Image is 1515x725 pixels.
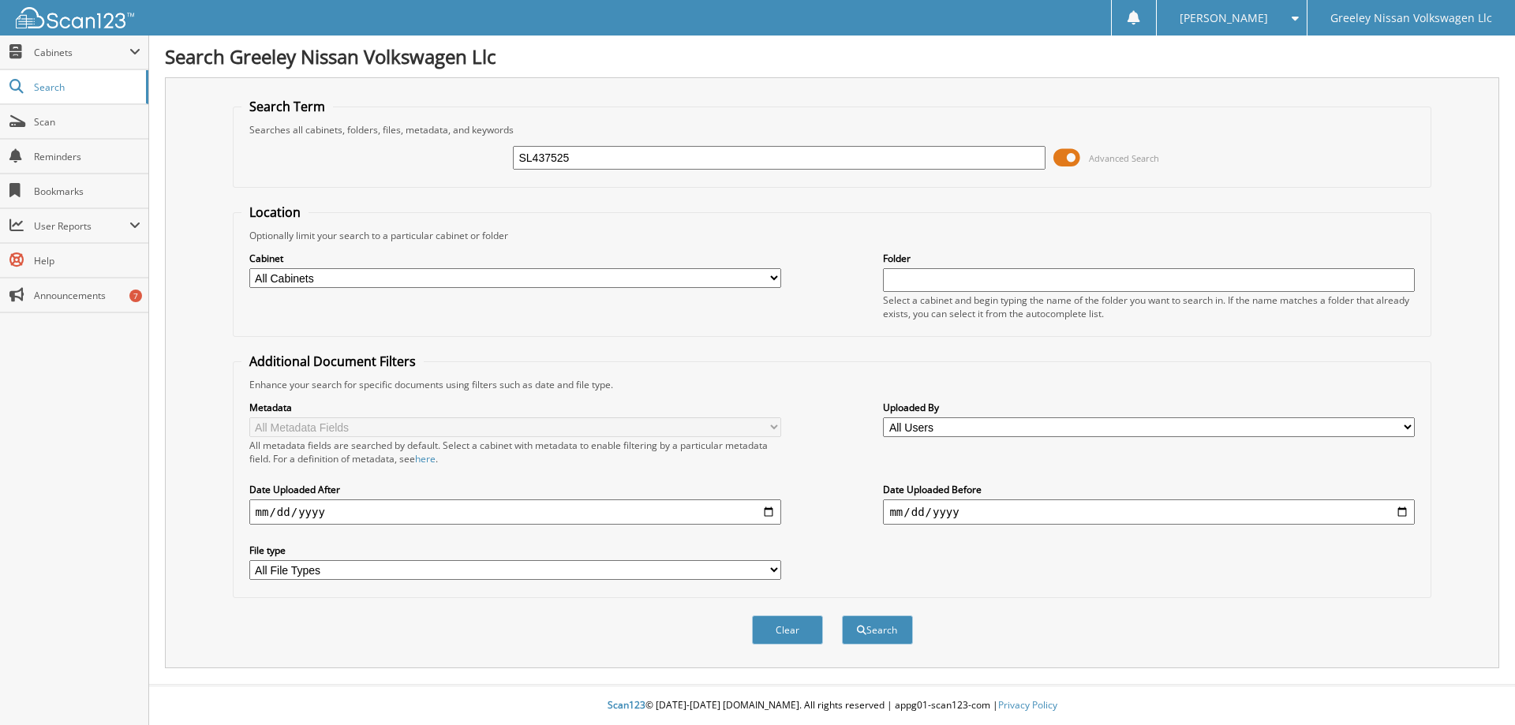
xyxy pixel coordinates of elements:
label: Folder [883,252,1415,265]
label: Date Uploaded Before [883,483,1415,496]
a: here [415,452,436,465]
label: File type [249,544,781,557]
div: All metadata fields are searched by default. Select a cabinet with metadata to enable filtering b... [249,439,781,465]
span: Help [34,254,140,267]
label: Metadata [249,401,781,414]
span: Announcements [34,289,140,302]
label: Cabinet [249,252,781,265]
span: User Reports [34,219,129,233]
span: Reminders [34,150,140,163]
span: Scan [34,115,140,129]
input: start [249,499,781,525]
h1: Search Greeley Nissan Volkswagen Llc [165,43,1499,69]
div: Enhance your search for specific documents using filters such as date and file type. [241,378,1423,391]
img: scan123-logo-white.svg [16,7,134,28]
span: Bookmarks [34,185,140,198]
span: Greeley Nissan Volkswagen Llc [1330,13,1492,23]
input: end [883,499,1415,525]
label: Date Uploaded After [249,483,781,496]
span: Scan123 [608,698,645,712]
legend: Additional Document Filters [241,353,424,370]
legend: Search Term [241,98,333,115]
span: Advanced Search [1089,152,1159,164]
div: Searches all cabinets, folders, files, metadata, and keywords [241,123,1423,136]
span: Cabinets [34,46,129,59]
a: Privacy Policy [998,698,1057,712]
div: 7 [129,290,142,302]
span: Search [34,80,138,94]
button: Clear [752,615,823,645]
label: Uploaded By [883,401,1415,414]
div: © [DATE]-[DATE] [DOMAIN_NAME]. All rights reserved | appg01-scan123-com | [149,686,1515,725]
button: Search [842,615,913,645]
span: [PERSON_NAME] [1180,13,1268,23]
legend: Location [241,204,309,221]
iframe: Chat Widget [1436,649,1515,725]
div: Select a cabinet and begin typing the name of the folder you want to search in. If the name match... [883,293,1415,320]
div: Optionally limit your search to a particular cabinet or folder [241,229,1423,242]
